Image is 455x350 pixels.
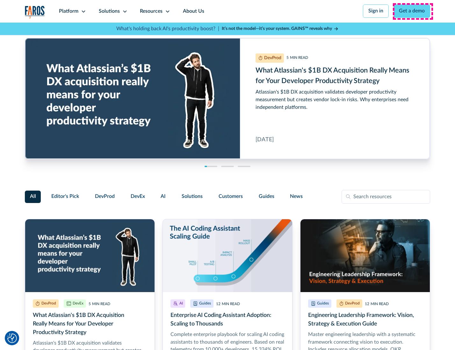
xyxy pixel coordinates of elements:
[290,193,303,200] span: News
[140,8,162,15] div: Resources
[51,193,79,200] span: Editor's Pick
[394,4,430,18] a: Get a demo
[25,219,155,292] img: Developer scratching his head on a blue background
[222,25,339,32] a: It’s not the model—it’s your system. GAINS™ reveals why
[25,38,430,159] div: cms-link
[161,193,166,200] span: AI
[30,193,36,200] span: All
[363,4,389,18] a: Sign in
[7,333,17,343] button: Cookie Settings
[116,25,219,33] p: What's holding back AI's productivity boost? |
[25,6,45,19] img: Logo of the analytics and reporting company Faros.
[25,190,430,204] form: Filter Form
[342,190,430,204] input: Search resources
[300,219,430,292] img: Realistic image of an engineering leader at work
[59,8,78,15] div: Platform
[222,26,332,31] strong: It’s not the model—it’s your system. GAINS™ reveals why
[99,8,120,15] div: Solutions
[95,193,115,200] span: DevProd
[131,193,145,200] span: DevEx
[25,38,430,159] a: What Atlassian's $1B DX Acquisition Really Means for Your Developer Productivity Strategy
[163,219,292,292] img: Illustration of hockey stick-like scaling from pilot to mass rollout
[259,193,274,200] span: Guides
[25,6,45,19] a: home
[7,333,17,343] img: Revisit consent button
[219,193,243,200] span: Customers
[182,193,203,200] span: Solutions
